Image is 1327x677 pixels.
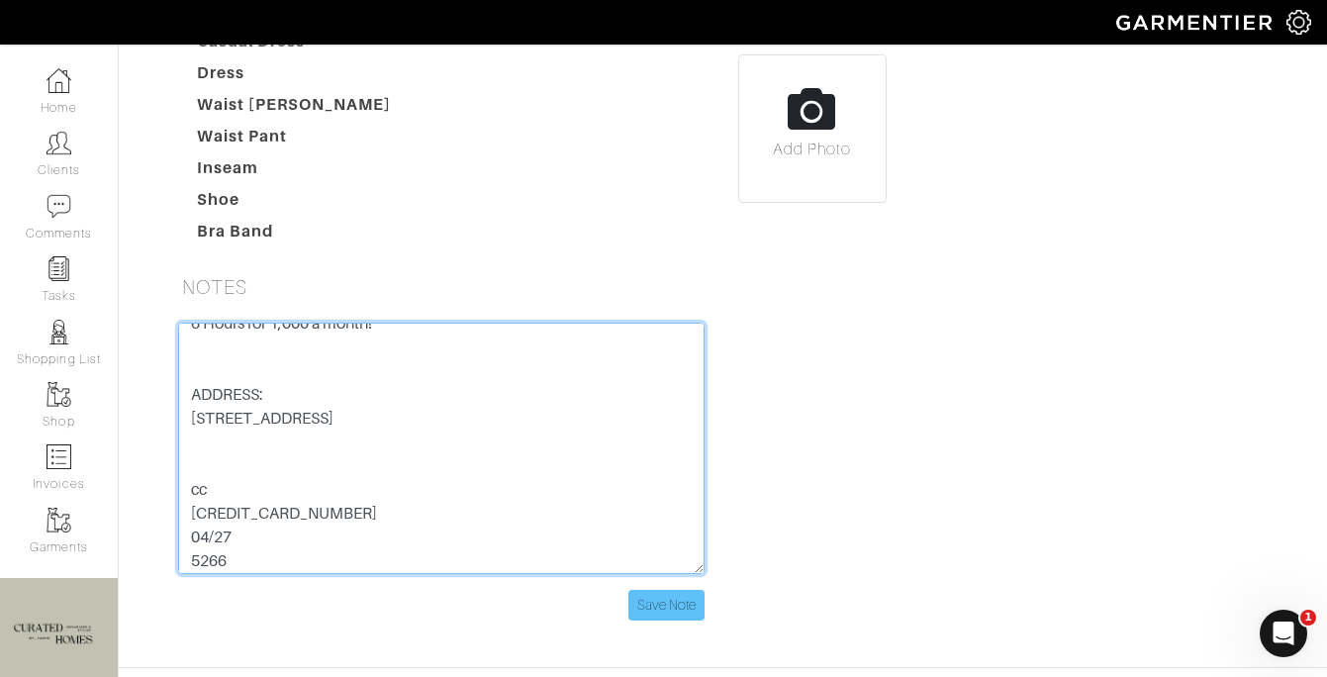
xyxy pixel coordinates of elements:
img: orders-icon-0abe47150d42831381b5fb84f609e132dff9fe21cb692f30cb5eec754e2cba89.png [47,444,71,469]
img: garments-icon-b7da505a4dc4fd61783c78ac3ca0ef83fa9d6f193b1c9dc38574b1d14d53ca28.png [47,382,71,407]
dt: Inseam [182,156,408,188]
img: reminder-icon-8004d30b9f0a5d33ae49ab947aed9ed385cf756f9e5892f1edd6e32f2345188e.png [47,256,71,281]
dt: Bra Band [182,220,408,251]
img: clients-icon-6bae9207a08558b7cb47a8932f037763ab4055f8c8b6bfacd5dc20c3e0201464.png [47,131,71,155]
img: garmentier-logo-header-white-b43fb05a5012e4ada735d5af1a66efaba907eab6374d6393d1fbf88cb4ef424d.png [1106,5,1286,40]
img: comment-icon-a0a6a9ef722e966f86d9cbdc48e553b5cf19dbc54f86b18d962a5391bc8f6eb6.png [47,194,71,219]
img: gear-icon-white-bd11855cb880d31180b6d7d6211b90ccbf57a29d726f0c71d8c61bd08dd39cc2.png [1286,10,1311,35]
img: dashboard-icon-dbcd8f5a0b271acd01030246c82b418ddd0df26cd7fceb0bd07c9910d44c42f6.png [47,68,71,93]
input: Save Note [628,590,705,621]
iframe: Intercom live chat [1260,610,1307,657]
dt: Waist [PERSON_NAME] [182,93,408,125]
dt: Dress [182,61,408,93]
dt: Shoe [182,188,408,220]
h5: NOTES [174,267,709,307]
dt: Waist Pant [182,125,408,156]
dt: Casual Dress [182,30,408,61]
img: stylists-icon-eb353228a002819b7ec25b43dbf5f0378dd9e0616d9560372ff212230b889e62.png [47,320,71,344]
span: 1 [1300,610,1316,626]
img: garments-icon-b7da505a4dc4fd61783c78ac3ca0ef83fa9d6f193b1c9dc38574b1d14d53ca28.png [47,508,71,532]
textarea: ADDRESS: [STREET_ADDRESS] cc [CREDIT_CARD_NUMBER] 04/27 5266 [178,323,705,574]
